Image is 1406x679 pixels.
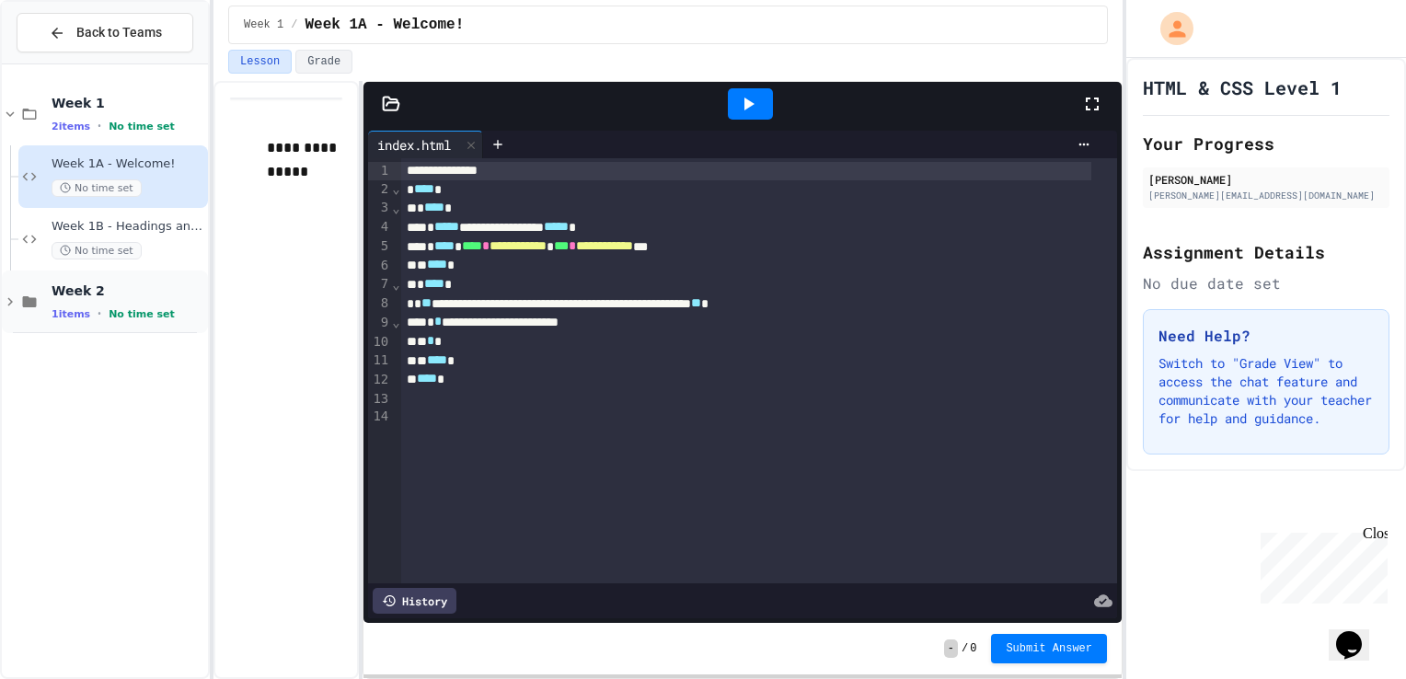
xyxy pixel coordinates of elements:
[98,306,101,321] span: •
[368,408,391,426] div: 14
[1143,272,1389,294] div: No due date set
[52,242,142,259] span: No time set
[17,13,193,52] button: Back to Teams
[1141,7,1198,50] div: My Account
[368,131,483,158] div: index.html
[368,180,391,200] div: 2
[368,314,391,333] div: 9
[295,50,352,74] button: Grade
[305,14,464,36] span: Week 1A - Welcome!
[109,308,175,320] span: No time set
[52,121,90,132] span: 2 items
[368,199,391,218] div: 3
[368,162,391,180] div: 1
[1143,131,1389,156] h2: Your Progress
[98,119,101,133] span: •
[368,371,391,390] div: 12
[391,277,400,292] span: Fold line
[368,294,391,314] div: 8
[944,639,958,658] span: -
[52,95,204,111] span: Week 1
[1143,75,1342,100] h1: HTML & CSS Level 1
[368,237,391,257] div: 5
[391,315,400,329] span: Fold line
[991,634,1107,663] button: Submit Answer
[52,219,204,235] span: Week 1B - Headings and line break
[1143,239,1389,265] h2: Assignment Details
[1148,171,1384,188] div: [PERSON_NAME]
[109,121,175,132] span: No time set
[368,218,391,237] div: 4
[391,181,400,196] span: Fold line
[1253,525,1388,604] iframe: chat widget
[368,351,391,371] div: 11
[228,50,292,74] button: Lesson
[1329,605,1388,661] iframe: chat widget
[368,275,391,294] div: 7
[1158,354,1374,428] p: Switch to "Grade View" to access the chat feature and communicate with your teacher for help and ...
[76,23,162,42] span: Back to Teams
[962,641,968,656] span: /
[291,17,297,32] span: /
[1158,325,1374,347] h3: Need Help?
[368,135,460,155] div: index.html
[1148,189,1384,202] div: [PERSON_NAME][EMAIL_ADDRESS][DOMAIN_NAME]
[52,282,204,299] span: Week 2
[391,201,400,215] span: Fold line
[1006,641,1092,656] span: Submit Answer
[52,179,142,197] span: No time set
[368,333,391,352] div: 10
[52,156,204,172] span: Week 1A - Welcome!
[970,641,976,656] span: 0
[373,588,456,614] div: History
[368,390,391,409] div: 13
[52,308,90,320] span: 1 items
[7,7,127,117] div: Chat with us now!Close
[244,17,283,32] span: Week 1
[368,257,391,276] div: 6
